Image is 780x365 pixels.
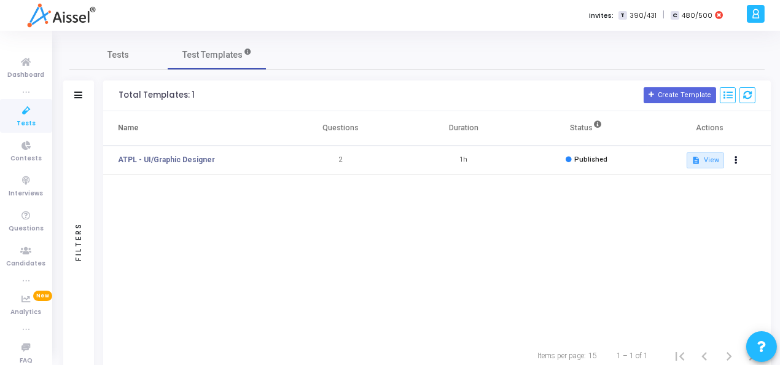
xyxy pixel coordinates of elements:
span: Dashboard [8,70,45,80]
div: Items per page: [537,350,586,361]
th: Actions [648,111,771,146]
span: Contests [10,154,42,164]
span: T [618,11,626,20]
th: Questions [279,111,402,146]
th: Name [103,111,279,146]
td: 2 [279,146,402,175]
span: Published [574,155,607,163]
button: View [687,152,724,168]
div: Total Templates: 1 [119,90,195,100]
span: C [671,11,679,20]
span: Tests [17,119,36,129]
th: Status [525,111,648,146]
div: 1 – 1 of 1 [617,350,648,361]
span: 480/500 [682,10,712,21]
span: New [33,291,52,301]
span: Test Templates [182,49,243,61]
div: Filters [73,175,84,310]
th: Duration [402,111,525,146]
span: Tests [108,49,130,61]
span: Questions [9,224,44,234]
mat-icon: description [692,156,700,165]
div: 15 [588,350,597,361]
span: 390/431 [630,10,657,21]
span: | [663,9,665,22]
span: Interviews [9,189,44,199]
img: logo [27,3,95,28]
button: Create Template [644,87,716,103]
span: Candidates [7,259,46,269]
span: Analytics [11,307,42,318]
a: ATPL - UI/Graphic Designer [118,154,215,165]
td: 1h [402,146,525,175]
label: Invites: [589,10,614,21]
